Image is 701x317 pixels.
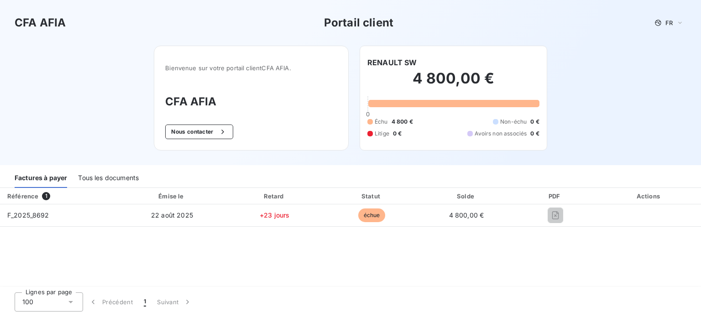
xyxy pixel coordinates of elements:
h3: Portail client [324,15,393,31]
div: Émise le [120,192,224,201]
h6: RENAULT SW [367,57,417,68]
span: 0 € [393,130,402,138]
span: 1 [42,192,50,200]
button: Suivant [152,292,198,312]
div: Statut [325,192,418,201]
h3: CFA AFIA [165,94,337,110]
h2: 4 800,00 € [367,69,539,97]
span: 0 [366,110,370,118]
span: 22 août 2025 [151,211,193,219]
span: 0 € [530,130,539,138]
span: FR [665,19,673,26]
span: Non-échu [500,118,527,126]
button: 1 [138,292,152,312]
span: 4 800,00 € [449,211,484,219]
div: Retard [227,192,322,201]
span: 0 € [530,118,539,126]
span: Litige [375,130,389,138]
span: 4 800 € [392,118,413,126]
span: échue [358,208,386,222]
div: Référence [7,192,38,200]
span: +23 jours [260,211,289,219]
button: Précédent [83,292,138,312]
span: Bienvenue sur votre portail client CFA AFIA . [165,64,337,72]
span: 100 [22,297,33,307]
h3: CFA AFIA [15,15,66,31]
div: Factures à payer [15,169,67,188]
div: Tous les documents [78,169,139,188]
button: Nous contacter [165,125,233,139]
span: Avoirs non associés [475,130,527,138]
div: Actions [599,192,699,201]
span: Échu [375,118,388,126]
span: F_2025_8692 [7,211,49,219]
span: 1 [144,297,146,307]
div: PDF [515,192,595,201]
div: Solde [422,192,512,201]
